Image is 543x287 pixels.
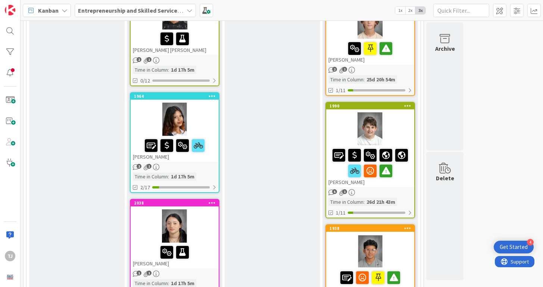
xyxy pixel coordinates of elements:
div: Time in Column [328,198,363,206]
span: : [363,198,365,206]
div: 2038 [134,200,219,206]
span: 1 [342,67,347,72]
span: : [168,66,169,74]
span: 1 [147,164,152,169]
div: 4 [527,239,534,246]
div: Open Get Started checklist, remaining modules: 4 [494,241,534,253]
div: Delete [436,174,454,183]
div: 1d 17h 5m [169,172,196,181]
span: 1/11 [336,209,346,217]
span: 5 [332,189,337,194]
div: [PERSON_NAME] [131,136,219,162]
div: 1d 17h 5m [169,66,196,74]
div: [PERSON_NAME] [PERSON_NAME] [131,29,219,55]
div: 1938 [326,225,414,232]
div: 26d 21h 43m [365,198,397,206]
span: : [363,75,365,84]
span: 2 [137,57,141,62]
div: Time in Column [328,75,363,84]
div: TJ [5,251,15,261]
span: 1 [137,271,141,275]
div: 1990 [326,103,414,109]
img: Visit kanbanzone.com [5,5,15,15]
div: 1990[PERSON_NAME] [326,103,414,187]
div: Time in Column [133,172,168,181]
div: 25d 20h 54m [365,75,397,84]
div: 1964 [131,93,219,100]
div: 2038[PERSON_NAME] [131,200,219,268]
span: 2 [332,67,337,72]
span: 1x [395,7,405,14]
div: Time in Column [133,66,168,74]
span: 2/17 [140,184,150,191]
div: 1964 [134,94,219,99]
div: 2038 [131,200,219,206]
img: avatar [5,272,15,282]
span: 3x [415,7,425,14]
span: 2 [137,164,141,169]
span: Kanban [38,6,59,15]
input: Quick Filter... [433,4,489,17]
div: [PERSON_NAME] [326,146,414,187]
span: 2x [405,7,415,14]
b: Entrepreneurship and Skilled Services Interventions - [DATE]-[DATE] [78,7,260,14]
span: 1 [147,57,152,62]
div: [PERSON_NAME] [326,39,414,65]
div: 1990 [330,103,414,109]
span: 1/11 [336,87,346,94]
div: Get Started [500,243,528,251]
span: 1 [147,271,152,275]
span: Support [16,1,34,10]
span: : [168,172,169,181]
div: 1938 [330,226,414,231]
div: Archive [435,44,455,53]
span: 1 [342,189,347,194]
div: [PERSON_NAME] [131,243,219,268]
span: 0/12 [140,77,150,85]
div: 1964[PERSON_NAME] [131,93,219,162]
